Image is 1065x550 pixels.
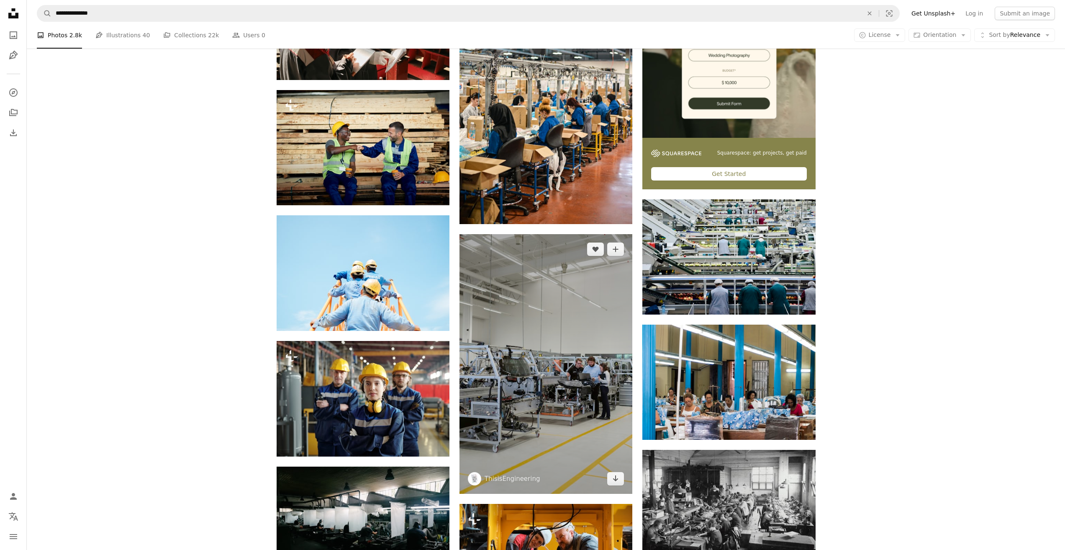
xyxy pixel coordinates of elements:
span: Relevance [989,31,1040,39]
span: 22k [208,31,219,40]
a: Collections 22k [163,22,219,49]
span: Orientation [923,31,956,38]
a: Happy workers having fun and fist bumping during their coffee break at lumber warehouse. [277,144,449,151]
a: Download History [5,124,22,141]
span: Sort by [989,31,1010,38]
button: Like [587,243,604,256]
a: a group of men in a factory [642,253,815,261]
img: people sitting on chair in front of table [642,325,815,440]
a: a group of people working in a factory [277,520,449,528]
button: License [854,28,906,42]
a: people sitting on chair inside room [459,90,632,98]
button: Clear [860,5,879,21]
a: Get Unsplash+ [906,7,960,20]
form: Find visuals sitewide [37,5,900,22]
a: people sitting on chair in front of table [642,378,815,386]
a: Collections [5,104,22,121]
button: Add to Collection [607,243,624,256]
a: Explore [5,84,22,101]
button: Orientation [908,28,971,42]
button: Submit an image [995,7,1055,20]
a: Users 0 [232,22,265,49]
span: 0 [262,31,265,40]
button: Language [5,508,22,525]
button: Search Unsplash [37,5,51,21]
a: Log in [960,7,988,20]
img: file-1747939142011-51e5cc87e3c9 [651,150,701,157]
span: Squarespace: get projects, get paid [717,150,807,157]
img: group of person on stairs [277,215,449,331]
span: 40 [143,31,150,40]
button: Menu [5,528,22,545]
a: Portrait of content young female plant worker with sound-proof headphones standing with crossed a... [277,395,449,403]
img: a group of men in a factory [642,199,815,315]
span: License [869,31,891,38]
a: man in black jacket sitting on black chair [459,360,632,367]
a: Home — Unsplash [5,5,22,23]
img: Happy workers having fun and fist bumping during their coffee break at lumber warehouse. [277,90,449,205]
img: Portrait of content young female plant worker with sound-proof headphones standing with crossed a... [277,341,449,456]
a: Photos [5,27,22,44]
img: Go to ThisisEngineering's profile [468,472,481,485]
a: ThisisEngineering [485,475,540,483]
button: Sort byRelevance [974,28,1055,42]
a: Download [607,472,624,485]
div: Get Started [651,167,806,181]
a: Log in / Sign up [5,488,22,505]
button: Visual search [879,5,899,21]
a: a group of people working in a factory [642,506,815,513]
a: Illustrations [5,47,22,64]
img: man in black jacket sitting on black chair [459,234,632,494]
a: group of person on stairs [277,269,449,277]
a: Illustrations 40 [95,22,150,49]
